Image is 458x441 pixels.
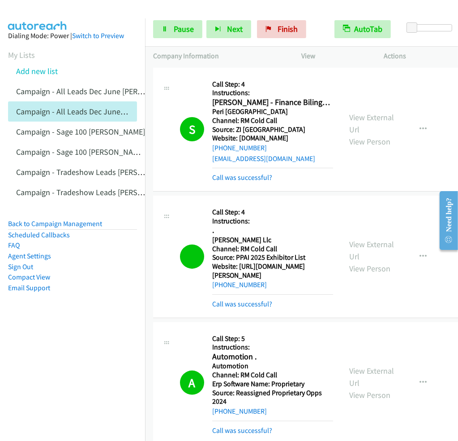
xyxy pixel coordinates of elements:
a: Call was successful? [212,300,272,308]
a: [EMAIL_ADDRESS][DOMAIN_NAME] [212,154,315,163]
p: Actions [384,51,450,61]
p: View [302,51,368,61]
a: Sign Out [8,262,33,271]
span: Next [227,24,243,34]
div: Delay between calls (in seconds) [411,24,452,31]
a: Compact View [8,273,50,281]
a: Campaign - Tradeshow Leads [PERSON_NAME] Cloned [16,187,200,197]
h2: . [212,225,333,236]
a: Add new list [16,66,58,76]
a: Campaign - All Leads Dec June [PERSON_NAME] [16,86,179,96]
a: Back to Campaign Management [8,219,102,228]
h5: Instructions: [212,88,333,97]
h5: Source: PPAI 2025 Exhibitor List [212,253,333,262]
a: Campaign - Tradeshow Leads [PERSON_NAME] [16,167,174,177]
span: Pause [174,24,194,34]
a: Campaign - Sage 100 [PERSON_NAME] [16,127,145,137]
a: Email Support [8,284,50,292]
h5: Source: Reassigned Proprietary Opps 2024 [212,389,333,406]
a: View External Url [349,239,394,262]
a: View Person [349,390,390,400]
a: Campaign - Sage 100 [PERSON_NAME] Cloned [16,147,171,157]
h5: Call Step: 5 [212,334,333,343]
iframe: Resource Center [432,185,458,256]
a: Call was successful? [212,426,272,435]
p: Company Information [153,51,286,61]
a: View Person [349,263,390,274]
span: Finish [278,24,298,34]
a: Switch to Preview [72,31,124,40]
button: Next [206,20,251,38]
h5: Source: ZI [GEOGRAPHIC_DATA] [212,125,333,134]
h5: Peri [GEOGRAPHIC_DATA] [212,107,333,116]
a: [PHONE_NUMBER] [212,407,267,415]
h5: Channel: RM Cold Call [212,245,333,253]
h5: Call Step: 4 [212,208,333,217]
a: Call was successful? [212,173,272,182]
a: Campaign - All Leads Dec June [PERSON_NAME] Cloned [16,106,205,117]
h2: [PERSON_NAME] - Finance Bilingual Accounts Receivable Administrator [212,97,333,108]
h2: Automotion . [212,352,333,362]
h5: Channel: RM Cold Call [212,371,333,380]
h5: Channel: RM Cold Call [212,116,333,125]
h5: Website: [DOMAIN_NAME] [212,134,333,143]
a: Pause [153,20,202,38]
a: View External Url [349,366,394,388]
a: View External Url [349,112,394,135]
h5: Instructions: [212,217,333,226]
a: Scheduled Callbacks [8,231,70,239]
button: AutoTab [334,20,391,38]
h5: Call Step: 4 [212,80,333,89]
a: FAQ [8,241,20,249]
a: Finish [257,20,306,38]
h1: S [180,117,204,141]
div: Dialing Mode: Power | [8,31,137,41]
h5: Automotion [212,362,333,371]
h5: [PERSON_NAME] Llc [212,236,333,245]
h5: Website: [URL][DOMAIN_NAME][PERSON_NAME] [212,262,333,279]
h1: A [180,371,204,395]
a: [PHONE_NUMBER] [212,280,267,289]
h5: Erp Software Name: Proprietary [212,380,333,389]
a: View Person [349,136,390,147]
a: Agent Settings [8,252,51,260]
a: My Lists [8,50,35,60]
a: [PHONE_NUMBER] [212,144,267,152]
h5: Instructions: [212,343,333,352]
